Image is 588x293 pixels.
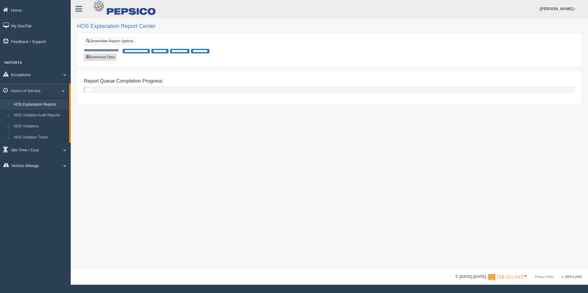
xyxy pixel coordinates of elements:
a: HOS Violation Audit Reports [11,110,69,121]
img: Gridline [488,274,523,280]
span: v. 2025.5.2403 [562,275,582,279]
a: Privacy Policy [535,275,554,279]
a: HOS Violation Trend [11,132,69,143]
h4: Report Queue Completion Progress: [84,78,575,84]
h2: HOS Explanation Report Center [77,23,582,29]
div: © [DATE]-[DATE] - ™ [455,274,582,280]
a: HOS Explanation Reports [11,99,69,110]
button: Download Data [84,54,117,61]
a: Show/Hide Report Options [84,38,135,45]
a: HOS Violations [11,121,69,132]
